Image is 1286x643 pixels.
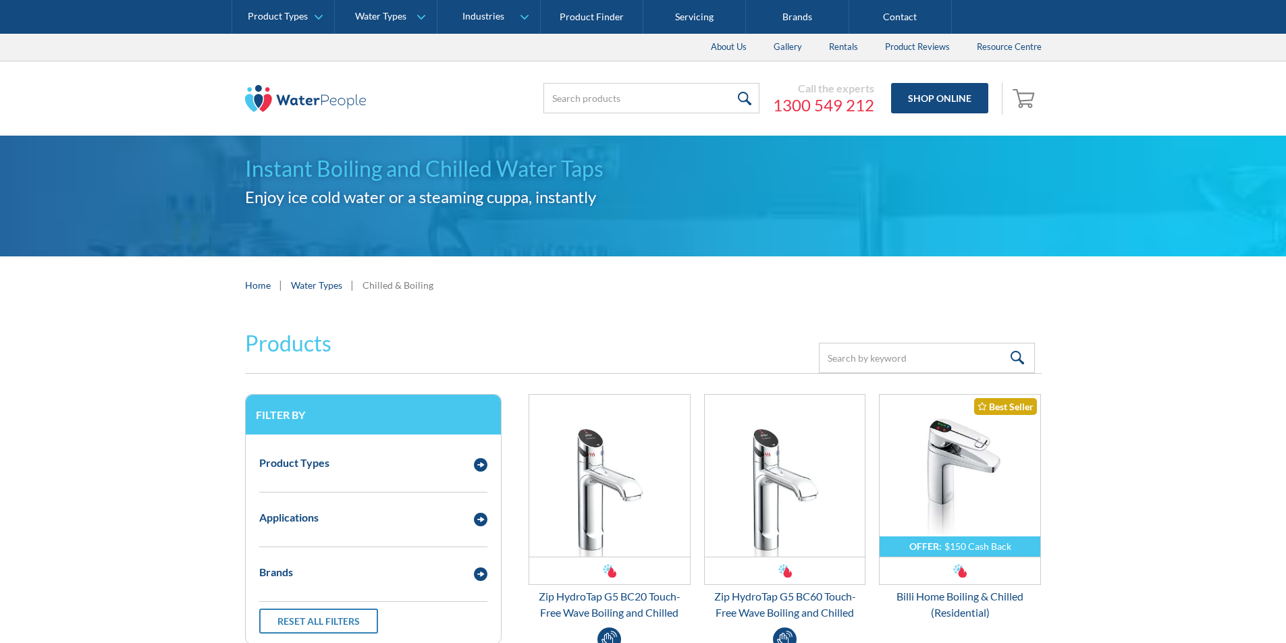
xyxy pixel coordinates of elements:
[819,343,1035,373] input: Search by keyword
[773,82,874,95] div: Call the experts
[245,185,1042,209] h2: Enjoy ice cold water or a steaming cuppa, instantly
[248,11,308,22] div: Product Types
[259,455,329,471] div: Product Types
[259,564,293,580] div: Brands
[815,34,872,61] a: Rentals
[697,34,760,61] a: About Us
[1151,576,1286,643] iframe: podium webchat widget bubble
[259,509,319,526] div: Applications
[879,394,1041,621] a: OFFER:$150 Cash BackBilli Home Boiling & Chilled (Residential)Best SellerBilli Home Boiling & Chi...
[245,278,271,292] a: Home
[543,83,759,113] input: Search products
[1009,82,1042,115] a: Open empty cart
[891,83,988,113] a: Shop Online
[704,588,866,621] div: Zip HydroTap G5 BC60 Touch-Free Wave Boiling and Chilled
[944,540,1011,552] div: $150 Cash Back
[291,278,342,292] a: Water Types
[355,11,406,22] div: Water Types
[529,395,690,557] img: Zip HydroTap G5 BC20 Touch-Free Wave Boiling and Chilled
[963,34,1055,61] a: Resource Centre
[245,85,367,112] img: The Water People
[705,395,865,557] img: Zip HydroTap G5 BC60 Touch-Free Wave Boiling and Chilled
[529,394,691,621] a: Zip HydroTap G5 BC20 Touch-Free Wave Boiling and ChilledZip HydroTap G5 BC20 Touch-Free Wave Boil...
[704,394,866,621] a: Zip HydroTap G5 BC60 Touch-Free Wave Boiling and ChilledZip HydroTap G5 BC60 Touch-Free Wave Boil...
[879,588,1041,621] div: Billi Home Boiling & Chilled (Residential)
[880,395,1040,557] img: Billi Home Boiling & Chilled (Residential)
[909,540,942,552] div: OFFER:
[363,278,433,292] div: Chilled & Boiling
[259,609,378,634] a: Reset all filters
[1013,87,1038,109] img: shopping cart
[974,398,1037,415] div: Best Seller
[245,152,1042,185] h1: Instant Boiling and Chilled Water Taps
[277,277,284,293] div: |
[760,34,815,61] a: Gallery
[245,327,331,360] h2: Products
[256,408,491,421] h3: Filter by
[462,11,504,22] div: Industries
[872,34,963,61] a: Product Reviews
[529,588,691,621] div: Zip HydroTap G5 BC20 Touch-Free Wave Boiling and Chilled
[349,277,356,293] div: |
[773,95,874,115] a: 1300 549 212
